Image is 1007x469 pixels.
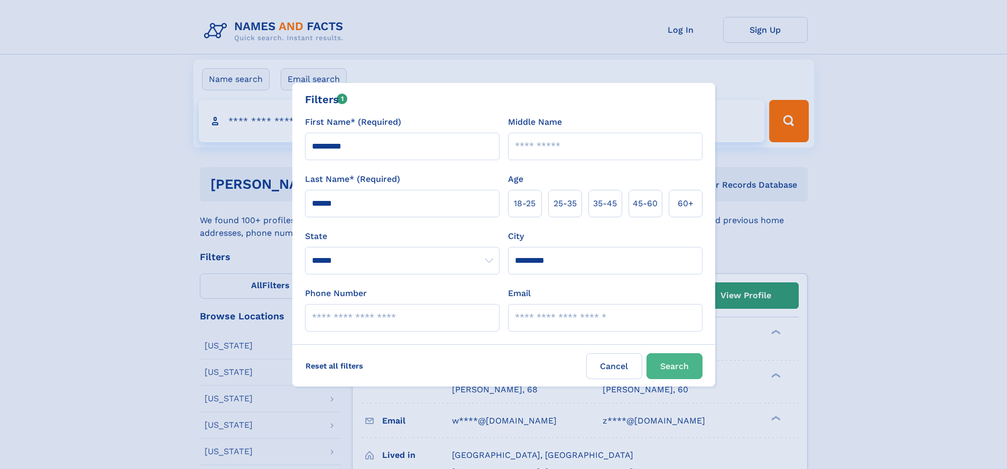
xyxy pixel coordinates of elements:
[508,287,531,300] label: Email
[305,230,500,243] label: State
[508,173,523,186] label: Age
[305,173,400,186] label: Last Name* (Required)
[678,197,694,210] span: 60+
[586,353,642,379] label: Cancel
[305,91,348,107] div: Filters
[508,230,524,243] label: City
[305,287,367,300] label: Phone Number
[646,353,703,379] button: Search
[299,353,370,379] label: Reset all filters
[508,116,562,128] label: Middle Name
[633,197,658,210] span: 45‑60
[305,116,401,128] label: First Name* (Required)
[553,197,577,210] span: 25‑35
[593,197,617,210] span: 35‑45
[514,197,535,210] span: 18‑25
